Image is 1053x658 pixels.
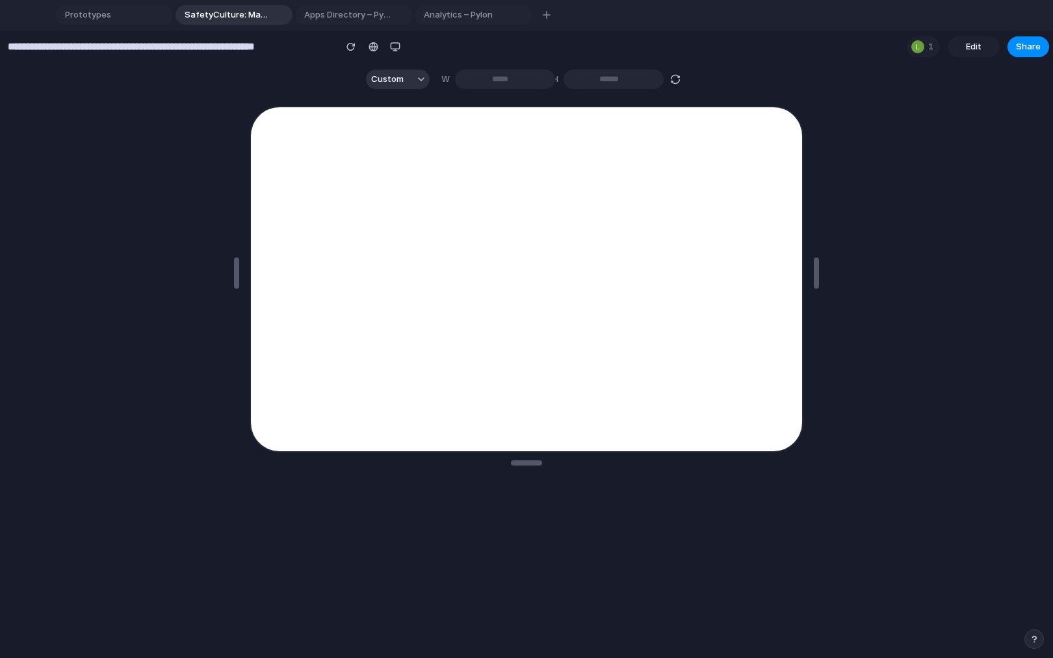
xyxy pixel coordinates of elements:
[366,70,430,89] button: Custom
[948,36,1000,57] a: Edit
[299,8,391,21] span: Apps Directory – Pylon
[552,73,558,86] label: H
[371,73,404,86] span: Custom
[179,8,272,21] span: SafetyCulture: Manage Teams and Inspection Data | SafetyCulture
[175,5,292,25] div: SafetyCulture: Manage Teams and Inspection Data | SafetyCulture
[441,73,450,86] label: W
[1016,40,1041,53] span: Share
[295,5,412,25] div: Apps Directory – Pylon
[1007,36,1049,57] button: Share
[60,8,152,21] span: Prototypes
[415,5,532,25] div: Analytics – Pylon
[928,40,937,53] span: 1
[419,8,511,21] span: Analytics – Pylon
[907,36,940,57] div: 1
[56,5,173,25] div: Prototypes
[966,40,981,53] span: Edit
